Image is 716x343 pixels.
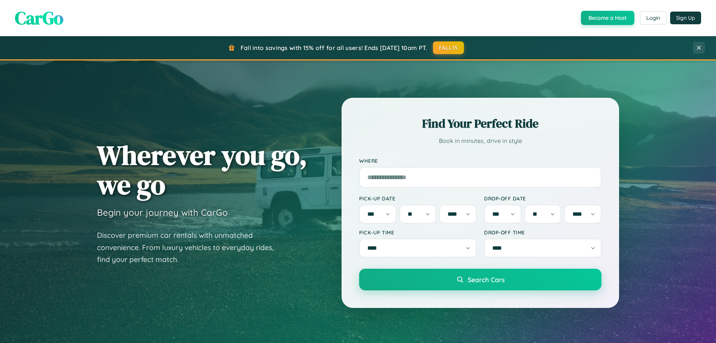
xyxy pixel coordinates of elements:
h2: Find Your Perfect Ride [359,115,602,132]
label: Pick-up Date [359,195,477,202]
button: FALL15 [433,41,464,54]
span: Fall into savings with 15% off for all users! Ends [DATE] 10am PT. [241,44,427,52]
button: Sign Up [670,12,701,24]
p: Discover premium car rentals with unmatched convenience. From luxury vehicles to everyday rides, ... [97,229,283,266]
h1: Wherever you go, we go [97,140,307,199]
label: Pick-up Time [359,229,477,236]
span: CarGo [15,6,63,30]
button: Search Cars [359,269,602,290]
button: Become a Host [581,11,634,25]
p: Book in minutes, drive in style [359,135,602,146]
button: Login [640,11,666,25]
label: Where [359,158,602,164]
label: Drop-off Time [484,229,602,236]
h3: Begin your journey with CarGo [97,207,228,218]
label: Drop-off Date [484,195,602,202]
span: Search Cars [468,275,505,284]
